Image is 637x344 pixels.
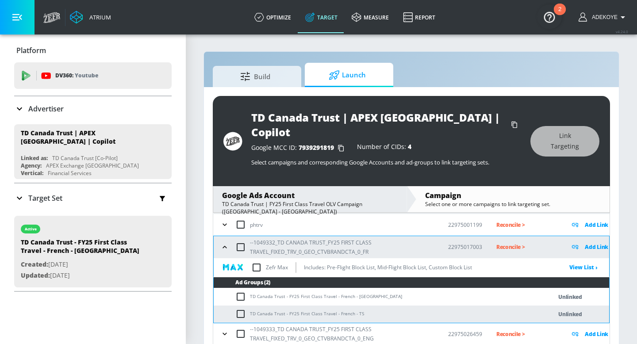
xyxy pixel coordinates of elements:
span: Launch [314,65,381,86]
span: 4 [408,142,411,151]
p: Select campaigns and corresponding Google Accounts and ad-groups to link targeting sets. [251,158,522,166]
p: Reconcile > [496,242,556,252]
div: activeTD Canada Trust - FY25 First Class Travel - French - [GEOGRAPHIC_DATA]Created:[DATE]Updated... [14,216,172,287]
p: Unlinked [558,309,582,319]
p: 22975001199 [448,220,482,229]
div: Campaign [425,191,601,200]
span: Build [222,66,289,87]
a: Report [396,1,442,33]
div: Atrium [86,13,111,21]
a: Target [298,1,345,33]
div: TD Canada Trust | APEX [GEOGRAPHIC_DATA] | Copilot [251,110,508,139]
div: 2 [558,9,561,21]
span: login as: adekoye.oladapo@zefr.com [588,14,618,20]
div: Google Ads AccountTD Canada Trust | FY25 First Class Travel OLV Campaign ([GEOGRAPHIC_DATA] - [GE... [213,186,407,212]
div: Linked as: [21,154,48,162]
p: 22975026459 [448,329,482,339]
div: Agency: [21,162,42,169]
p: Reconcile > [496,329,556,339]
p: --1049332_TD CANADA TRUST_FY25 FIRST CLASS TRAVEL_FIXED_TRV_0_GEO_CTVBRANDCTA_0_FR [250,238,434,256]
div: TD Canada Trust | APEX [GEOGRAPHIC_DATA] | Copilot [21,129,157,145]
div: TD Canada Trust | APEX [GEOGRAPHIC_DATA] | CopilotLinked as:TD Canada Trust [Co-Pilot]Agency:APEX... [14,124,172,179]
a: View List › [569,264,598,271]
p: Youtube [75,71,98,80]
p: Add Link [585,220,608,230]
p: Includes: Pre-Flight Block List, Mid-Flight Block List, Custom Block List [304,263,472,272]
div: Add Link [570,242,609,252]
p: Advertiser [28,104,64,114]
div: Add Link [570,220,609,230]
div: Number of CIDs: [357,144,411,153]
div: TD Canada Trust - FY25 First Class Travel - French - [GEOGRAPHIC_DATA] [21,238,145,259]
div: DV360: Youtube [14,62,172,89]
span: Created: [21,260,48,268]
button: Adekoye [579,12,628,23]
p: Reconcile > [496,220,556,230]
div: Select one or more campaigns to link targeting set. [425,200,601,208]
div: active [25,227,37,231]
a: Atrium [70,11,111,24]
div: APEX Exchange [GEOGRAPHIC_DATA] [46,162,139,169]
div: Vertical: [21,169,43,177]
p: Unlinked [558,292,582,302]
button: Open Resource Center, 2 new notifications [537,4,562,29]
p: --1049333_TD CANADA TRUST_FY25 FIRST CLASS TRAVEL_FIXED_TRV_0_GEO_CTVBRANDCTA_0_ENG [250,325,434,343]
div: Google Ads Account [222,191,398,200]
th: Ad Groups (2) [214,277,609,288]
div: Advertiser [14,96,172,121]
a: measure [345,1,396,33]
div: Add Link [570,329,609,339]
div: Target Set [14,183,172,213]
p: [DATE] [21,270,145,281]
div: TD Canada Trust [Co-Pilot] [52,154,118,162]
p: Zefr Max [266,263,288,272]
span: v 4.24.0 [616,29,628,34]
p: DV360: [55,71,98,80]
a: optimize [247,1,298,33]
div: Financial Services [48,169,92,177]
div: Platform [14,38,172,63]
p: [DATE] [21,259,145,270]
p: Add Link [585,242,608,252]
p: 22975017003 [448,242,482,252]
td: TD Canada Trust - FY25 First Class Travel - French - [GEOGRAPHIC_DATA] [214,288,534,306]
p: Target Set [28,193,62,203]
p: phtrv [250,220,263,229]
span: 7939291819 [299,143,334,152]
td: TD Canada Trust - FY25 First Class Travel - French - TS [214,306,534,323]
p: Add Link [585,329,608,339]
div: Google MCC ID: [251,144,348,153]
span: Updated: [21,271,50,279]
p: Platform [16,46,46,55]
div: TD Canada Trust | FY25 First Class Travel OLV Campaign ([GEOGRAPHIC_DATA] - [GEOGRAPHIC_DATA]) [222,200,398,215]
